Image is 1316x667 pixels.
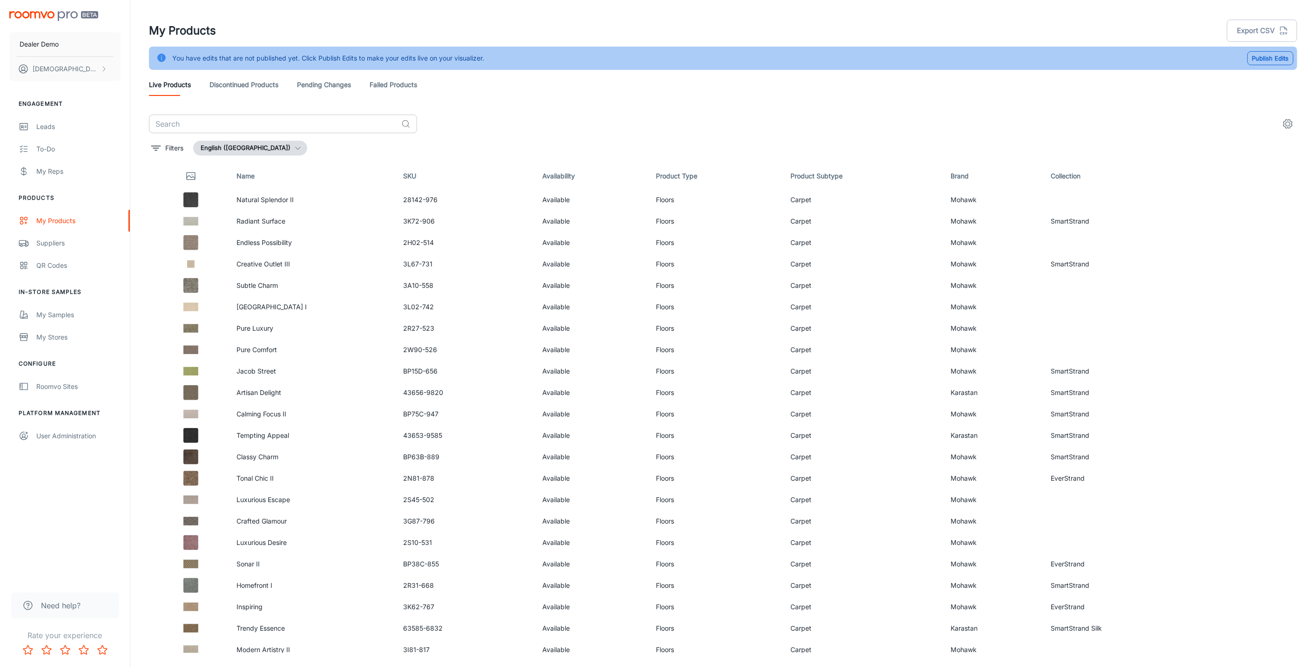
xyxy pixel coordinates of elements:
td: SmartStrand [1044,382,1201,403]
button: Rate 3 star [56,641,74,660]
button: Rate 4 star [74,641,93,660]
div: Roomvo Sites [36,381,121,392]
td: Floors [648,253,783,275]
a: Calming Focus II [236,410,286,418]
td: 2R27-523 [396,318,535,339]
button: filter [149,141,186,156]
td: Carpet [783,510,944,532]
td: SmartStrand [1044,425,1201,446]
a: Creative Outlet III [236,260,290,268]
th: Product Subtype [783,163,944,189]
th: SKU [396,163,535,189]
td: Available [535,232,648,253]
td: Carpet [783,553,944,575]
td: Mohawk [944,532,1044,553]
td: Available [535,468,648,489]
td: 3A10-558 [396,275,535,296]
td: EverStrand [1044,468,1201,489]
div: My Stores [36,332,121,342]
a: Luxurious Escape [236,496,290,504]
a: Modern Artistry II [236,646,290,653]
button: English ([GEOGRAPHIC_DATA]) [193,141,307,156]
button: Rate 5 star [93,641,112,660]
a: Radiant Surface [236,217,285,225]
td: Carpet [783,318,944,339]
div: QR Codes [36,260,121,271]
td: 2H02-514 [396,232,535,253]
td: Available [535,596,648,618]
td: Floors [648,618,783,639]
td: Mohawk [944,232,1044,253]
td: 3L02-742 [396,296,535,318]
td: Available [535,446,648,468]
td: Available [535,618,648,639]
a: Natural Splendor II [236,196,294,204]
td: Available [535,639,648,660]
td: EverStrand [1044,553,1201,575]
td: Floors [648,211,783,232]
td: Carpet [783,275,944,296]
td: Available [535,382,648,403]
td: Carpet [783,575,944,596]
td: Carpet [783,489,944,510]
td: Floors [648,425,783,446]
td: Carpet [783,425,944,446]
td: Carpet [783,211,944,232]
td: Floors [648,510,783,532]
a: [GEOGRAPHIC_DATA] I [236,303,307,311]
a: Subtle Charm [236,281,278,289]
td: 2S10-531 [396,532,535,553]
div: My Reps [36,166,121,177]
td: Mohawk [944,510,1044,532]
td: Available [535,489,648,510]
td: SmartStrand [1044,253,1201,275]
td: Available [535,275,648,296]
div: My Samples [36,310,121,320]
td: Mohawk [944,446,1044,468]
a: Pure Comfort [236,346,277,354]
td: Floors [648,532,783,553]
td: Floors [648,296,783,318]
td: 28142-976 [396,189,535,211]
a: Sonar II [236,560,260,568]
button: [DEMOGRAPHIC_DATA] [PERSON_NAME] [9,57,121,81]
td: Carpet [783,189,944,211]
div: You have edits that are not published yet. Click Publish Edits to make your edits live on your vi... [172,49,484,67]
a: Endless Possibility [236,238,292,246]
td: 2N81-878 [396,468,535,489]
td: Carpet [783,618,944,639]
td: Carpet [783,403,944,425]
td: Floors [648,403,783,425]
td: Karastan [944,618,1044,639]
td: Floors [648,446,783,468]
p: Dealer Demo [20,39,59,49]
td: Floors [648,575,783,596]
td: SmartStrand [1044,211,1201,232]
td: Carpet [783,382,944,403]
td: Carpet [783,596,944,618]
div: To-do [36,144,121,154]
td: Floors [648,318,783,339]
td: Mohawk [944,211,1044,232]
td: 43653-9585 [396,425,535,446]
td: Floors [648,232,783,253]
td: 3K62-767 [396,596,535,618]
td: Carpet [783,296,944,318]
td: SmartStrand [1044,361,1201,382]
a: Inspiring [236,603,263,611]
td: 3K72-906 [396,211,535,232]
td: SmartStrand [1044,446,1201,468]
td: Available [535,510,648,532]
td: 2S45-502 [396,489,535,510]
td: Karastan [944,382,1044,403]
td: Floors [648,639,783,660]
td: Carpet [783,253,944,275]
td: 3G87-796 [396,510,535,532]
td: SmartStrand Silk [1044,618,1201,639]
button: Rate 2 star [37,641,56,660]
button: settings [1279,115,1297,133]
td: Available [535,425,648,446]
td: Carpet [783,339,944,361]
p: Rate your experience [7,630,122,641]
a: Trendy Essence [236,624,285,632]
